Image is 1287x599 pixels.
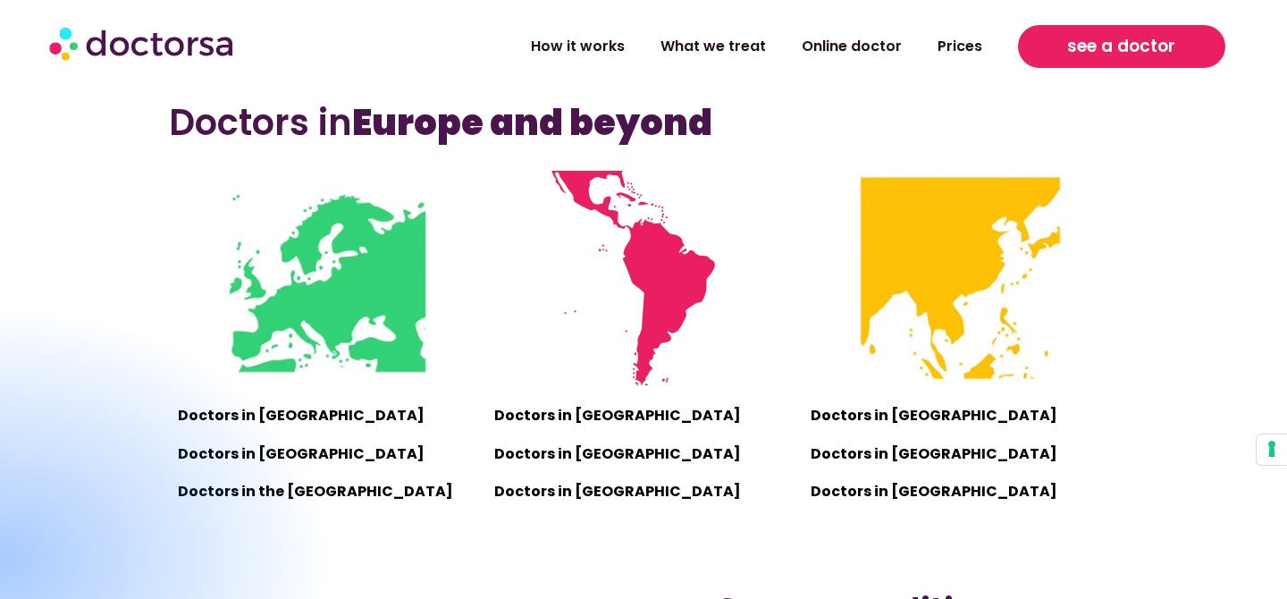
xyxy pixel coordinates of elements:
b: Europe and beyond [352,97,712,148]
img: Mini map of the countries where Doctorsa is available - Southeast Asia [853,171,1068,386]
span: see a doctor [1067,32,1175,61]
p: Doctors in [GEOGRAPHIC_DATA] [494,403,793,428]
p: Doctors in [GEOGRAPHIC_DATA] [811,442,1109,467]
a: see a doctor [1018,25,1225,68]
nav: Menu [341,26,999,67]
p: Doctors in [GEOGRAPHIC_DATA] [494,442,793,467]
a: How it works [513,26,643,67]
p: Doctors in [GEOGRAPHIC_DATA] [811,403,1109,428]
h3: Doctors in [169,101,1119,144]
a: Online doctor [784,26,920,67]
p: Doctors in [GEOGRAPHIC_DATA] [494,479,793,504]
a: Prices [920,26,1000,67]
img: Mini map of the countries where Doctorsa is available - Europe, UK and Turkey [219,171,434,386]
p: Doctors in [GEOGRAPHIC_DATA] [811,479,1109,504]
img: Mini map of the countries where Doctorsa is available - Latin America [536,171,752,386]
button: Your consent preferences for tracking technologies [1257,434,1287,465]
a: What we treat [643,26,784,67]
